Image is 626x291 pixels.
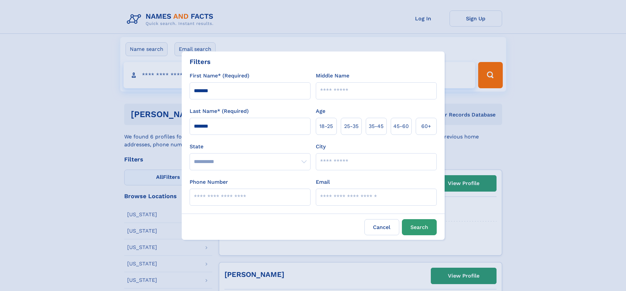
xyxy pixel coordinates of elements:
[344,122,359,130] span: 25‑35
[190,178,228,186] label: Phone Number
[190,143,311,151] label: State
[319,122,333,130] span: 18‑25
[393,122,409,130] span: 45‑60
[190,107,249,115] label: Last Name* (Required)
[316,107,325,115] label: Age
[190,72,249,80] label: First Name* (Required)
[364,219,399,235] label: Cancel
[316,178,330,186] label: Email
[316,143,326,151] label: City
[402,219,437,235] button: Search
[421,122,431,130] span: 60+
[316,72,349,80] label: Middle Name
[190,57,211,67] div: Filters
[369,122,383,130] span: 35‑45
